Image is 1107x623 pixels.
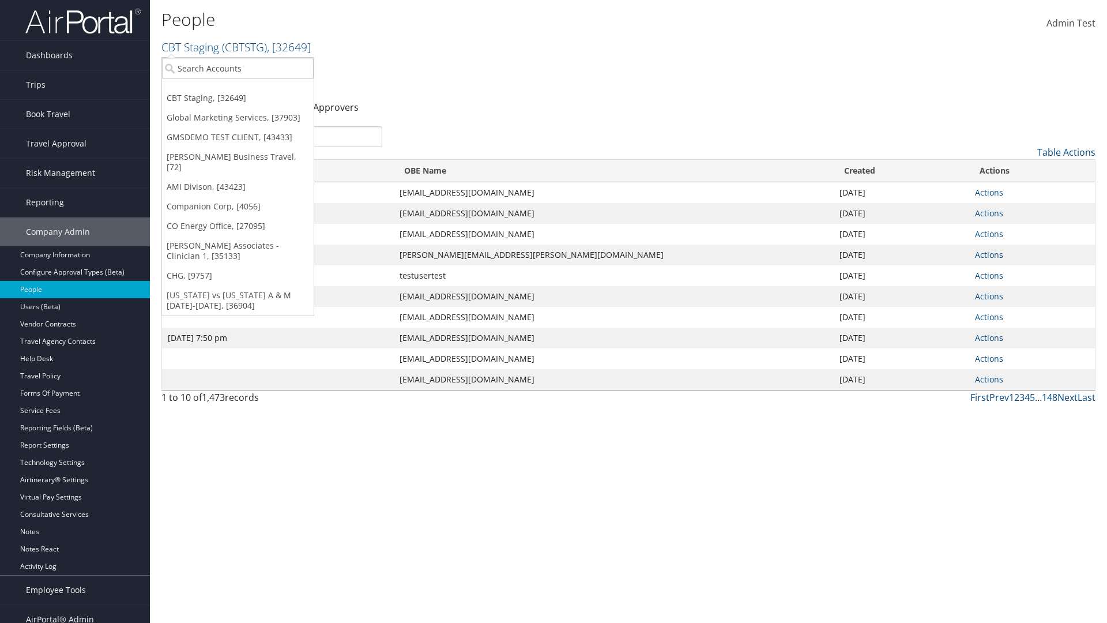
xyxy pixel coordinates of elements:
span: Company Admin [26,217,90,246]
td: [DATE] [834,307,969,328]
img: airportal-logo.png [25,7,141,35]
a: 148 [1042,391,1057,404]
td: [EMAIL_ADDRESS][DOMAIN_NAME] [394,348,834,369]
span: … [1035,391,1042,404]
a: CHG, [9757] [162,266,314,286]
a: Global Marketing Services, [37903] [162,108,314,127]
span: Risk Management [26,159,95,187]
th: OBE Name: activate to sort column ascending [394,160,834,182]
td: [EMAIL_ADDRESS][DOMAIN_NAME] [394,224,834,245]
span: Employee Tools [26,576,86,605]
th: Created: activate to sort column ascending [834,160,969,182]
a: Actions [975,187,1003,198]
td: [DATE] [834,182,969,203]
td: testusertest [394,265,834,286]
a: Admin Test [1046,6,1095,42]
td: [DATE] [834,245,969,265]
span: 1,473 [202,391,225,404]
a: [US_STATE] vs [US_STATE] A & M [DATE]-[DATE], [36904] [162,286,314,316]
td: [DATE] [834,369,969,390]
a: Companion Corp, [4056] [162,197,314,216]
span: Dashboards [26,41,73,70]
td: [DATE] [834,286,969,307]
span: , [ 32649 ] [267,39,311,55]
a: [PERSON_NAME] Associates - Clinician 1, [35133] [162,236,314,266]
a: Actions [975,374,1003,385]
td: [DATE] [834,348,969,369]
a: Table Actions [1037,146,1095,159]
a: Actions [975,353,1003,364]
span: Book Travel [26,100,70,129]
input: Search Accounts [162,58,314,79]
h1: People [161,7,784,32]
td: [PERSON_NAME][EMAIL_ADDRESS][PERSON_NAME][DOMAIN_NAME] [394,245,834,265]
td: [EMAIL_ADDRESS][DOMAIN_NAME] [394,307,834,328]
a: Actions [975,332,1003,343]
td: [EMAIL_ADDRESS][DOMAIN_NAME] [394,369,834,390]
a: 2 [1014,391,1019,404]
td: [DATE] [834,203,969,224]
a: Approvers [313,101,359,114]
span: Travel Approval [26,129,86,158]
a: Actions [975,270,1003,281]
a: 5 [1030,391,1035,404]
td: [DATE] 7:50 pm [162,328,394,348]
div: 1 to 10 of records [161,391,382,410]
span: Reporting [26,188,64,217]
a: 1 [1009,391,1014,404]
a: Last [1078,391,1095,404]
td: [EMAIL_ADDRESS][DOMAIN_NAME] [394,328,834,348]
a: CO Energy Office, [27095] [162,216,314,236]
td: [EMAIL_ADDRESS][DOMAIN_NAME] [394,286,834,307]
a: GMSDEMO TEST CLIENT, [43433] [162,127,314,147]
td: [DATE] [834,328,969,348]
a: Actions [975,228,1003,239]
td: [EMAIL_ADDRESS][DOMAIN_NAME] [394,203,834,224]
span: Admin Test [1046,17,1095,29]
a: Actions [975,249,1003,260]
a: 3 [1019,391,1025,404]
a: AMI Divison, [43423] [162,177,314,197]
td: [EMAIL_ADDRESS][DOMAIN_NAME] [394,182,834,203]
th: Actions [969,160,1095,182]
a: Next [1057,391,1078,404]
a: [PERSON_NAME] Business Travel, [72] [162,147,314,177]
a: Prev [989,391,1009,404]
span: Trips [26,70,46,99]
span: ( CBTSTG ) [222,39,267,55]
a: First [970,391,989,404]
a: CBT Staging, [32649] [162,88,314,108]
a: CBT Staging [161,39,311,55]
a: Actions [975,311,1003,322]
a: Actions [975,291,1003,302]
a: 4 [1025,391,1030,404]
a: Actions [975,208,1003,219]
td: [DATE] [834,265,969,286]
td: [DATE] [834,224,969,245]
